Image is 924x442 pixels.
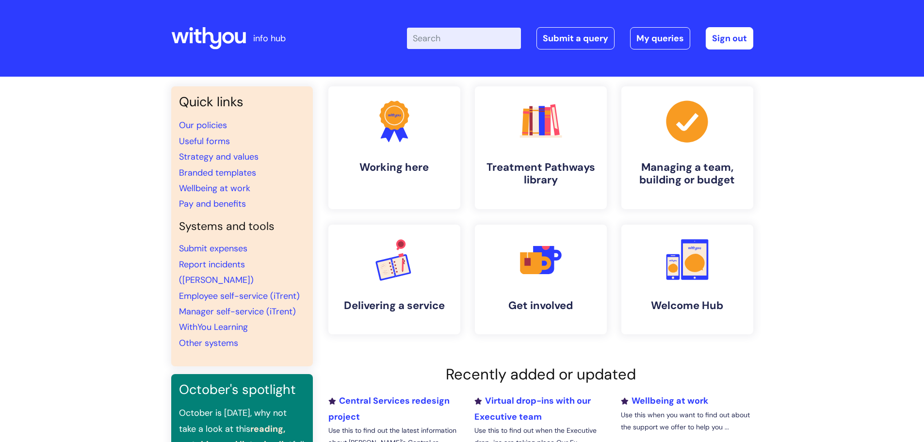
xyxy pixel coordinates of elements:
[336,161,453,174] h4: Working here
[475,86,607,209] a: Treatment Pathways library
[475,225,607,334] a: Get involved
[630,27,690,49] a: My queries
[621,409,753,433] p: Use this when you want to find out about the support we offer to help you ...
[179,290,300,302] a: Employee self-service (iTrent)
[179,321,248,333] a: WithYou Learning
[629,161,746,187] h4: Managing a team, building or budget
[328,365,753,383] h2: Recently added or updated
[621,225,753,334] a: Welcome Hub
[179,220,305,233] h4: Systems and tools
[474,395,591,422] a: Virtual drop-ins with our Executive team
[706,27,753,49] a: Sign out
[179,119,227,131] a: Our policies
[629,299,746,312] h4: Welcome Hub
[179,243,247,254] a: Submit expenses
[179,94,305,110] h3: Quick links
[328,225,460,334] a: Delivering a service
[253,31,286,46] p: info hub
[407,27,753,49] div: | -
[407,28,521,49] input: Search
[179,135,230,147] a: Useful forms
[483,161,599,187] h4: Treatment Pathways library
[179,198,246,210] a: Pay and benefits
[179,259,254,286] a: Report incidents ([PERSON_NAME])
[483,299,599,312] h4: Get involved
[179,151,259,163] a: Strategy and values
[621,86,753,209] a: Managing a team, building or budget
[179,167,256,179] a: Branded templates
[328,395,450,422] a: Central Services redesign project
[336,299,453,312] h4: Delivering a service
[536,27,615,49] a: Submit a query
[179,306,296,317] a: Manager self-service (iTrent)
[179,337,238,349] a: Other systems
[621,395,708,407] a: Wellbeing at work
[179,382,305,397] h3: October's spotlight
[328,86,460,209] a: Working here
[179,182,250,194] a: Wellbeing at work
